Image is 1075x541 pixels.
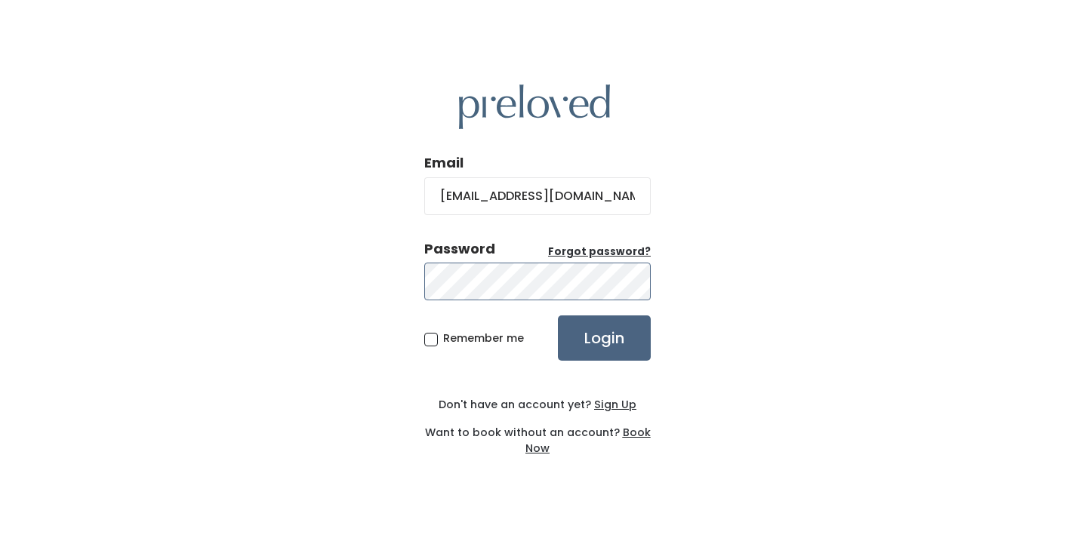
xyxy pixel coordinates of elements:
a: Sign Up [591,397,636,412]
a: Book Now [525,425,651,456]
div: Want to book without an account? [424,413,651,456]
label: Email [424,153,464,173]
img: preloved logo [459,85,610,129]
input: Login [558,315,651,361]
div: Password [424,239,495,259]
u: Sign Up [594,397,636,412]
div: Don't have an account yet? [424,397,651,413]
u: Forgot password? [548,244,651,259]
a: Forgot password? [548,244,651,260]
span: Remember me [443,330,524,346]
